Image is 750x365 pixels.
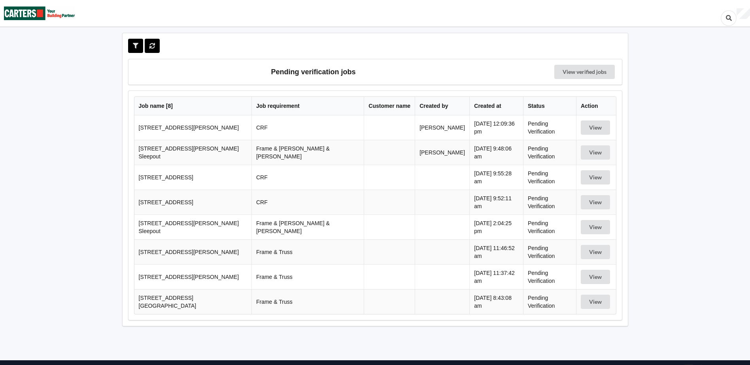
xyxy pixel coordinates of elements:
[134,214,251,239] td: [STREET_ADDRESS][PERSON_NAME] Sleepout
[581,149,612,156] a: View
[4,0,75,26] img: Carters
[251,97,364,115] th: Job requirement
[523,264,576,289] td: Pending Verification
[523,115,576,140] td: Pending Verification
[134,190,251,214] td: [STREET_ADDRESS]
[576,97,616,115] th: Action
[581,174,612,181] a: View
[469,239,523,264] td: [DATE] 11:46:52 am
[134,65,493,79] h3: Pending verification jobs
[469,264,523,289] td: [DATE] 11:37:42 am
[364,97,415,115] th: Customer name
[581,274,612,280] a: View
[581,245,610,259] button: View
[523,165,576,190] td: Pending Verification
[581,145,610,160] button: View
[251,239,364,264] td: Frame & Truss
[469,115,523,140] td: [DATE] 12:09:36 pm
[581,170,610,184] button: View
[251,115,364,140] td: CRF
[581,199,612,205] a: View
[581,270,610,284] button: View
[415,140,469,165] td: [PERSON_NAME]
[523,289,576,314] td: Pending Verification
[523,239,576,264] td: Pending Verification
[251,140,364,165] td: Frame & [PERSON_NAME] & [PERSON_NAME]
[134,115,251,140] td: [STREET_ADDRESS][PERSON_NAME]
[134,97,251,115] th: Job name [ 8 ]
[581,124,612,131] a: View
[251,165,364,190] td: CRF
[581,224,612,230] a: View
[581,249,612,255] a: View
[251,289,364,314] td: Frame & Truss
[554,65,615,79] a: View verified jobs
[251,214,364,239] td: Frame & [PERSON_NAME] & [PERSON_NAME]
[469,97,523,115] th: Created at
[134,165,251,190] td: [STREET_ADDRESS]
[134,239,251,264] td: [STREET_ADDRESS][PERSON_NAME]
[251,190,364,214] td: CRF
[469,165,523,190] td: [DATE] 9:55:28 am
[581,195,610,209] button: View
[523,140,576,165] td: Pending Verification
[469,289,523,314] td: [DATE] 8:43:08 am
[523,97,576,115] th: Status
[581,120,610,135] button: View
[415,115,469,140] td: [PERSON_NAME]
[737,8,750,19] div: User Profile
[523,214,576,239] td: Pending Verification
[581,295,610,309] button: View
[134,289,251,314] td: [STREET_ADDRESS][GEOGRAPHIC_DATA]
[134,264,251,289] td: [STREET_ADDRESS][PERSON_NAME]
[469,140,523,165] td: [DATE] 9:48:06 am
[469,190,523,214] td: [DATE] 9:52:11 am
[523,190,576,214] td: Pending Verification
[581,299,612,305] a: View
[134,140,251,165] td: [STREET_ADDRESS][PERSON_NAME] Sleepout
[415,97,469,115] th: Created by
[469,214,523,239] td: [DATE] 2:04:25 pm
[581,220,610,234] button: View
[251,264,364,289] td: Frame & Truss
